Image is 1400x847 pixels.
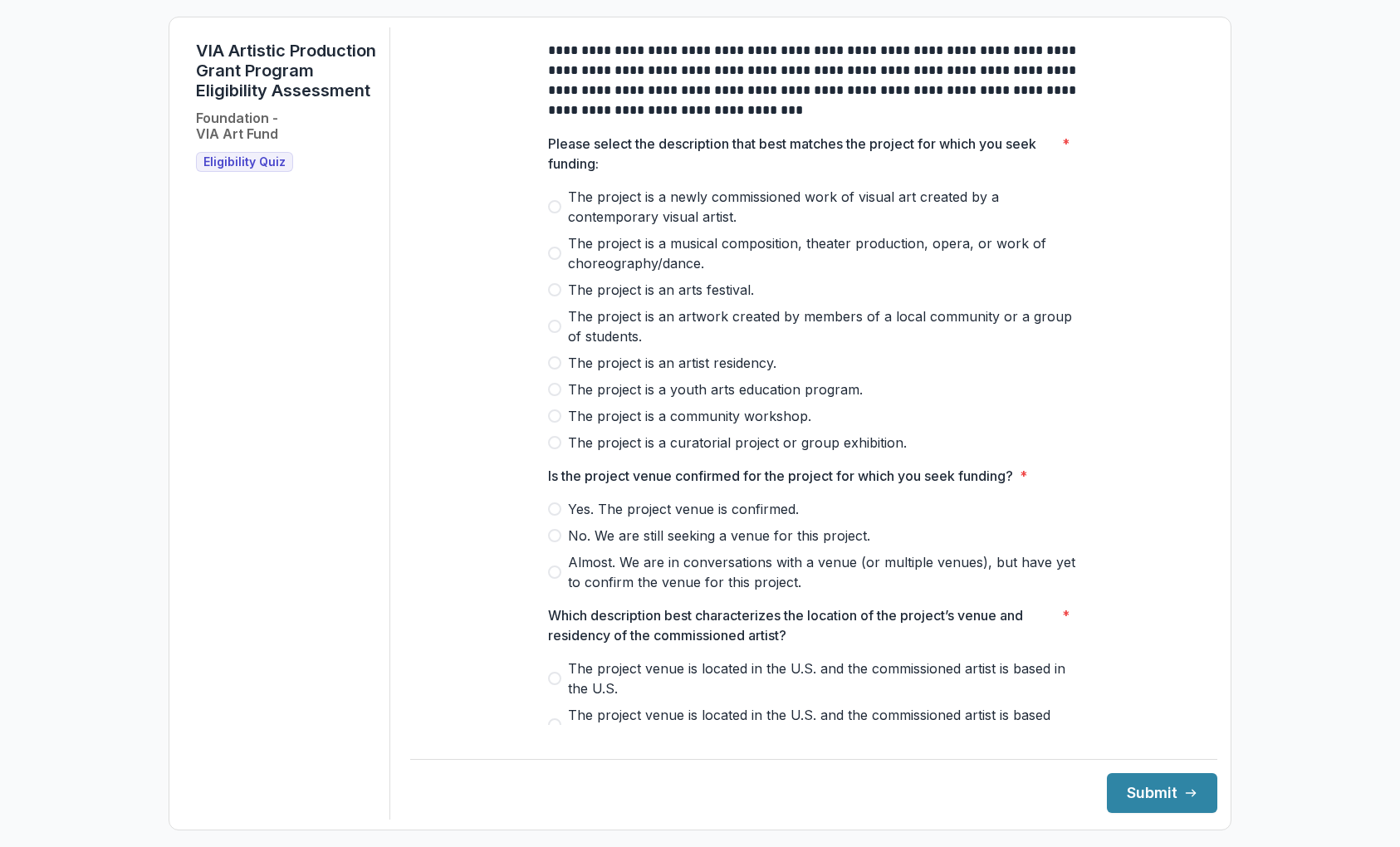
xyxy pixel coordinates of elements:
[203,155,286,169] span: Eligibility Quiz
[196,110,278,142] h2: Foundation - VIA Art Fund
[568,280,754,300] span: The project is an arts festival.
[568,187,1079,227] span: The project is a newly commissioned work of visual art created by a contemporary visual artist.
[568,406,811,426] span: The project is a community workshop.
[568,499,799,519] span: Yes. The project venue is confirmed.
[568,552,1079,592] span: Almost. We are in conversations with a venue (or multiple venues), but have yet to confirm the ve...
[568,433,907,453] span: The project is a curatorial project or group exhibition.
[568,306,1079,346] span: The project is an artwork created by members of a local community or a group of students.
[548,134,1055,174] p: Please select the description that best matches the project for which you seek funding:
[568,705,1079,745] span: The project venue is located in the U.S. and the commissioned artist is based outside the U.S.
[1107,773,1217,813] button: Submit
[548,466,1013,486] p: Is the project venue confirmed for the project for which you seek funding?
[196,41,376,100] h1: VIA Artistic Production Grant Program Eligibility Assessment
[568,526,870,546] span: No. We are still seeking a venue for this project.
[568,353,776,373] span: The project is an artist residency.
[548,605,1055,645] p: Which description best characterizes the location of the project’s venue and residency of the com...
[568,233,1079,273] span: The project is a musical composition, theater production, opera, or work of choreography/dance.
[568,659,1079,698] span: The project venue is located in the U.S. and the commissioned artist is based in the U.S.
[568,379,863,399] span: The project is a youth arts education program.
